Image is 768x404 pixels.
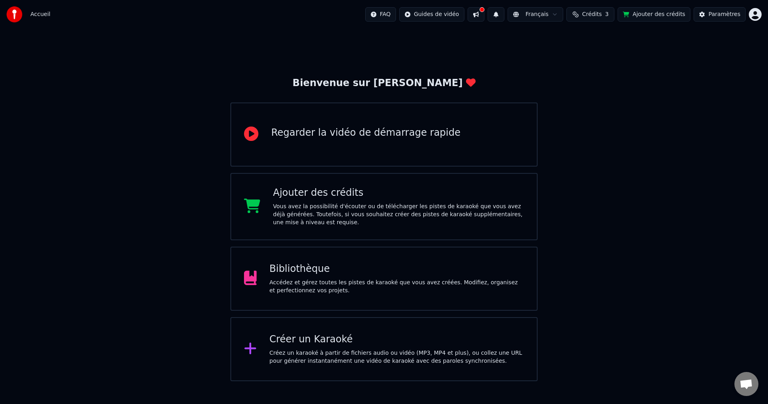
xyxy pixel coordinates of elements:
div: Bibliothèque [270,263,524,275]
span: Crédits [582,10,602,18]
button: Guides de vidéo [399,7,464,22]
div: Regarder la vidéo de démarrage rapide [271,127,460,139]
span: Accueil [30,10,50,18]
button: Paramètres [694,7,746,22]
div: Ouvrir le chat [734,372,758,396]
div: Paramètres [708,10,740,18]
button: FAQ [365,7,396,22]
nav: breadcrumb [30,10,50,18]
div: Créez un karaoké à partir de fichiers audio ou vidéo (MP3, MP4 et plus), ou collez une URL pour g... [270,349,524,365]
div: Vous avez la possibilité d'écouter ou de télécharger les pistes de karaoké que vous avez déjà gén... [273,203,524,227]
div: Accédez et gérez toutes les pistes de karaoké que vous avez créées. Modifiez, organisez et perfec... [270,279,524,295]
button: Ajouter des crédits [618,7,690,22]
div: Créer un Karaoké [270,333,524,346]
div: Ajouter des crédits [273,187,524,199]
span: 3 [605,10,609,18]
img: youka [6,6,22,22]
button: Crédits3 [566,7,614,22]
div: Bienvenue sur [PERSON_NAME] [292,77,475,90]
